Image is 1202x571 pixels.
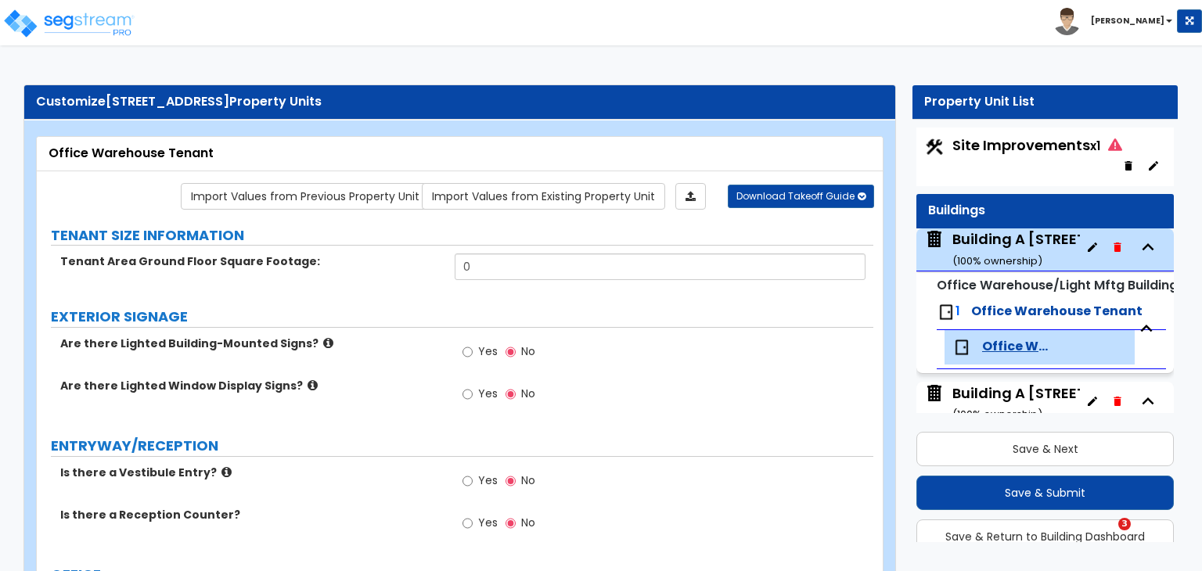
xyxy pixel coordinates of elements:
span: Yes [478,386,498,401]
small: ( 100 % ownership) [952,253,1042,268]
input: Yes [462,343,473,361]
div: Building A [STREET_ADDRESS] [952,229,1168,269]
input: No [506,343,516,361]
button: Save & Submit [916,476,1174,510]
i: click for more info! [308,379,318,391]
img: Construction.png [924,137,945,157]
span: Building A 6210-6248 Westline Drive [924,383,1080,423]
small: ( 100 % ownership) [952,407,1042,422]
img: door.png [952,338,971,357]
b: [PERSON_NAME] [1091,15,1164,27]
input: Yes [462,515,473,532]
label: Are there Lighted Window Display Signs? [60,378,443,393]
a: Import the dynamic attribute values from existing properties. [422,183,665,210]
input: No [506,472,516,490]
label: Are there Lighted Building-Mounted Signs? [60,336,443,351]
span: Office Warehouse Tenant [982,338,1049,356]
img: avatar.png [1053,8,1081,35]
span: Yes [478,472,498,488]
span: Building A 6210-6248 Westline Drive [924,229,1080,269]
input: Yes [462,472,473,490]
label: Is there a Reception Counter? [60,507,443,523]
a: Import the dynamic attributes value through Excel sheet [675,183,706,210]
img: building.svg [924,229,945,250]
input: Yes [462,386,473,403]
div: Building A [STREET_ADDRESS] [952,383,1168,423]
button: Download Takeoff Guide [728,185,874,208]
img: building.svg [924,383,945,404]
span: Site Improvements [952,135,1122,155]
label: ENTRYWAY/RECEPTION [51,436,873,456]
span: No [521,386,535,401]
img: door.png [937,303,955,321]
label: EXTERIOR SIGNAGE [51,307,873,327]
button: Save & Next [916,432,1174,466]
div: Office Warehouse Tenant [49,145,871,163]
label: Tenant Area Ground Floor Square Footage: [60,253,443,269]
span: Yes [478,343,498,359]
span: No [521,472,535,488]
span: Download Takeoff Guide [736,189,855,203]
a: Import the dynamic attribute values from previous properties. [181,183,430,210]
small: x1 [1090,138,1100,154]
span: Yes [478,515,498,530]
i: click for more info! [323,337,333,349]
span: 1 [955,302,960,320]
img: logo_pro_r.png [2,8,135,39]
span: [STREET_ADDRESS] [106,92,229,110]
label: TENANT SIZE INFORMATION [51,225,873,246]
span: No [521,343,535,359]
small: Office Warehouse/Light Mftg Building [937,276,1178,294]
div: Property Unit List [924,93,1166,111]
span: No [521,515,535,530]
span: 3 [1118,518,1131,530]
iframe: Intercom live chat [1086,518,1124,555]
input: No [506,386,516,403]
div: Buildings [928,202,1162,220]
i: click for more info! [221,466,232,478]
button: Save & Return to Building Dashboard [916,519,1174,554]
div: Customize Property Units [36,93,884,111]
input: No [506,515,516,532]
span: Office Warehouse Tenant [971,302,1143,320]
label: Is there a Vestibule Entry? [60,465,443,480]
